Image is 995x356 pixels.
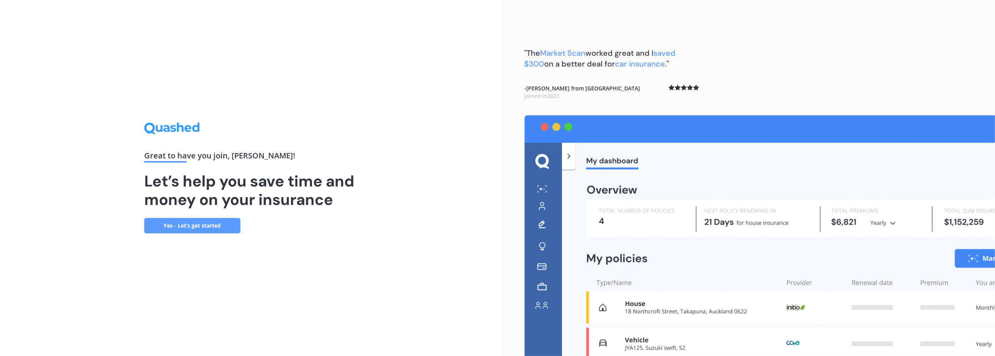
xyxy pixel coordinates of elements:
[615,59,665,69] span: car insurance
[144,172,357,209] h1: Let’s help you save time and money on your insurance
[525,92,560,100] span: Joined in 2021
[144,218,240,233] a: Yes - Let’s get started
[540,48,586,58] span: Market Scan
[144,152,357,163] div: Great to have you join , [PERSON_NAME] !
[525,48,676,69] b: "The worked great and I on a better deal for ."
[525,48,676,69] span: saved $300
[525,85,640,100] b: - [PERSON_NAME] from [GEOGRAPHIC_DATA]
